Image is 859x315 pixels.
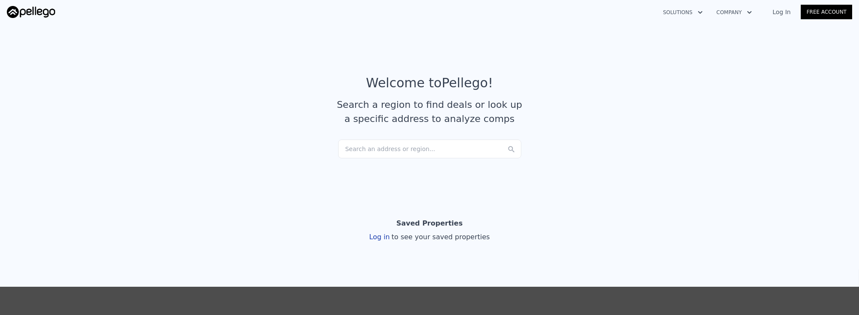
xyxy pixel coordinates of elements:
div: Search a region to find deals or look up a specific address to analyze comps [334,98,526,126]
button: Solutions [656,5,710,20]
div: Saved Properties [396,215,463,232]
div: Welcome to Pellego ! [366,75,493,91]
button: Company [710,5,759,20]
div: Search an address or region... [338,140,521,158]
a: Log In [762,8,801,16]
img: Pellego [7,6,55,18]
a: Free Account [801,5,852,19]
div: Log in [369,232,490,242]
span: to see your saved properties [390,233,490,241]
